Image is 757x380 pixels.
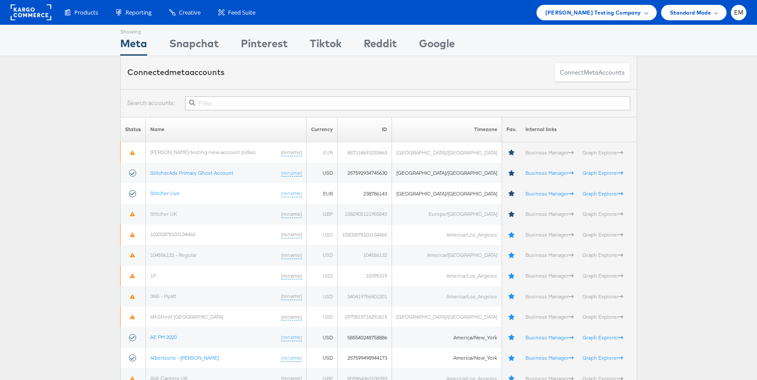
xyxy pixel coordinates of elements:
a: 104556132 - Regular [150,252,197,258]
td: America/Los_Angeles [392,286,502,307]
a: Graph Explorer [582,169,623,176]
a: Business Manager [525,169,574,176]
a: Business Manager [525,293,574,300]
a: Graph Explorer [582,211,623,217]
td: 10395319 [337,266,392,286]
a: (rename) [281,313,302,321]
td: 10202878103134460 [337,225,392,245]
th: Currency [306,117,337,142]
a: (rename) [281,211,302,218]
span: Standard Mode [670,8,711,17]
th: Name [145,117,306,142]
span: [PERSON_NAME] Testing Company [545,8,641,17]
a: Graph Explorer [582,293,623,300]
div: Pinterest [241,36,288,56]
td: America/Los_Angeles [392,266,502,286]
td: [GEOGRAPHIC_DATA]/[GEOGRAPHIC_DATA] [392,142,502,163]
td: 340419756501201 [337,286,392,307]
td: 257599498944173 [337,348,392,369]
td: [GEOGRAPHIC_DATA]/[GEOGRAPHIC_DATA] [392,307,502,327]
a: (rename) [281,334,302,341]
a: Albertsons - [PERSON_NAME] [150,354,219,361]
div: Meta [120,36,147,56]
a: (rename) [281,272,302,280]
a: Business Manager [525,313,574,320]
input: Filter [185,96,630,110]
td: EUR [306,142,337,163]
span: Feed Suite [228,8,255,17]
div: Tiktok [310,36,342,56]
a: 6thStreet [GEOGRAPHIC_DATA] [150,313,223,320]
a: Business Manager [525,272,574,279]
td: America/New_York [392,327,502,348]
th: ID [337,117,392,142]
a: Business Manager [525,334,574,341]
a: Graph Explorer [582,190,623,197]
a: (rename) [281,169,302,177]
a: 1P [150,272,156,279]
div: Google [419,36,455,56]
a: Business Manager [525,149,574,156]
td: America/Los_Angeles [392,225,502,245]
a: (rename) [281,190,302,197]
th: Status [120,117,145,142]
td: Europe/[GEOGRAPHIC_DATA] [392,204,502,225]
a: Graph Explorer [582,313,623,320]
td: 585540248758886 [337,327,392,348]
td: USD [306,163,337,184]
td: 257592934745630 [337,163,392,184]
td: 2970815716291815 [337,307,392,327]
td: 857318691033463 [337,142,392,163]
td: USD [306,266,337,286]
a: Business Manager [525,190,574,197]
a: Business Manager [525,354,574,361]
a: Business Manager [525,211,574,217]
span: Products [74,8,98,17]
a: (rename) [281,293,302,300]
td: USD [306,245,337,266]
div: Connected accounts [127,67,224,78]
a: 360i - Hyatt [150,293,176,299]
td: [GEOGRAPHIC_DATA]/[GEOGRAPHIC_DATA] [392,183,502,204]
a: Graph Explorer [582,252,623,258]
div: Showing [120,25,147,36]
button: ConnectmetaAccounts [554,63,630,83]
th: Timezone [392,117,502,142]
span: meta [169,67,190,77]
a: (rename) [281,252,302,259]
a: (rename) [281,354,302,362]
a: StitcherAds Primary Ghost Account [150,169,233,176]
span: meta [584,68,598,77]
td: USD [306,225,337,245]
a: Business Manager [525,252,574,258]
td: [GEOGRAPHIC_DATA]/[GEOGRAPHIC_DATA] [392,163,502,184]
span: Reporting [126,8,152,17]
span: EM [734,10,744,15]
a: Graph Explorer [582,334,623,341]
td: America/[GEOGRAPHIC_DATA] [392,245,502,266]
a: 10202878103134460 [150,231,195,237]
div: Snapchat [169,36,219,56]
td: 238786143 [337,183,392,204]
td: USD [306,348,337,369]
a: Stitcher UK [150,211,177,217]
a: Graph Explorer [582,149,623,156]
td: 104556132 [337,245,392,266]
td: USD [306,307,337,327]
td: USD [306,327,337,348]
a: Graph Explorer [582,272,623,279]
span: Creative [179,8,201,17]
td: GBP [306,204,337,225]
a: [PERSON_NAME]-testing-new-account (odax) [150,149,255,155]
td: USD [306,286,337,307]
td: EUR [306,183,337,204]
a: Stitcher Live [150,190,180,196]
a: (rename) [281,149,302,156]
a: (rename) [281,231,302,238]
td: 1382902121955843 [337,204,392,225]
a: Graph Explorer [582,354,623,361]
a: AE PM 2020 [150,334,177,340]
td: America/New_York [392,348,502,369]
a: Graph Explorer [582,231,623,238]
a: Business Manager [525,231,574,238]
